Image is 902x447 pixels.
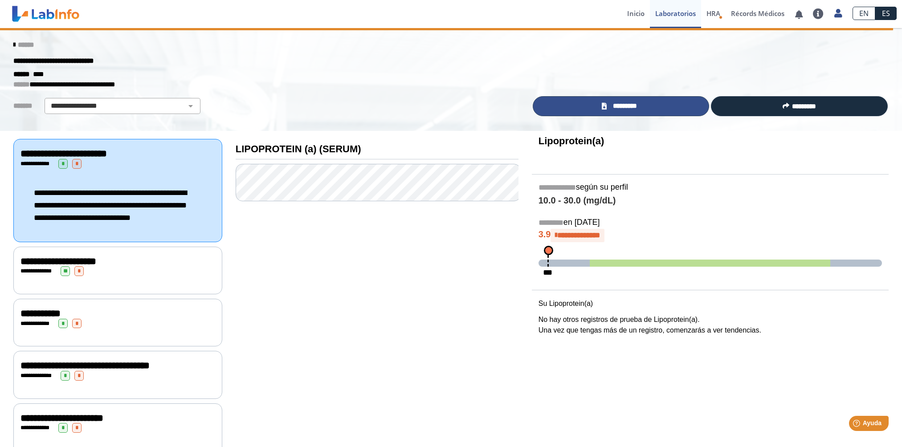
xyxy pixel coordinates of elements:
[853,7,875,20] a: EN
[539,229,882,242] h4: 3.9
[823,412,892,437] iframe: Help widget launcher
[236,143,361,154] b: LIPOPROTEIN (a) (SERUM)
[539,195,882,206] h4: 10.0 - 30.0 (mg/dL)
[539,135,604,146] b: Lipoprotein(a)
[539,183,882,193] h5: según su perfil
[539,314,882,336] p: No hay otros registros de prueba de Lipoprotein(a). Una vez que tengas más de un registro, comenz...
[706,9,720,18] span: HRA
[539,218,882,228] h5: en [DATE]
[875,7,897,20] a: ES
[539,298,882,309] p: Su Lipoprotein(a)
